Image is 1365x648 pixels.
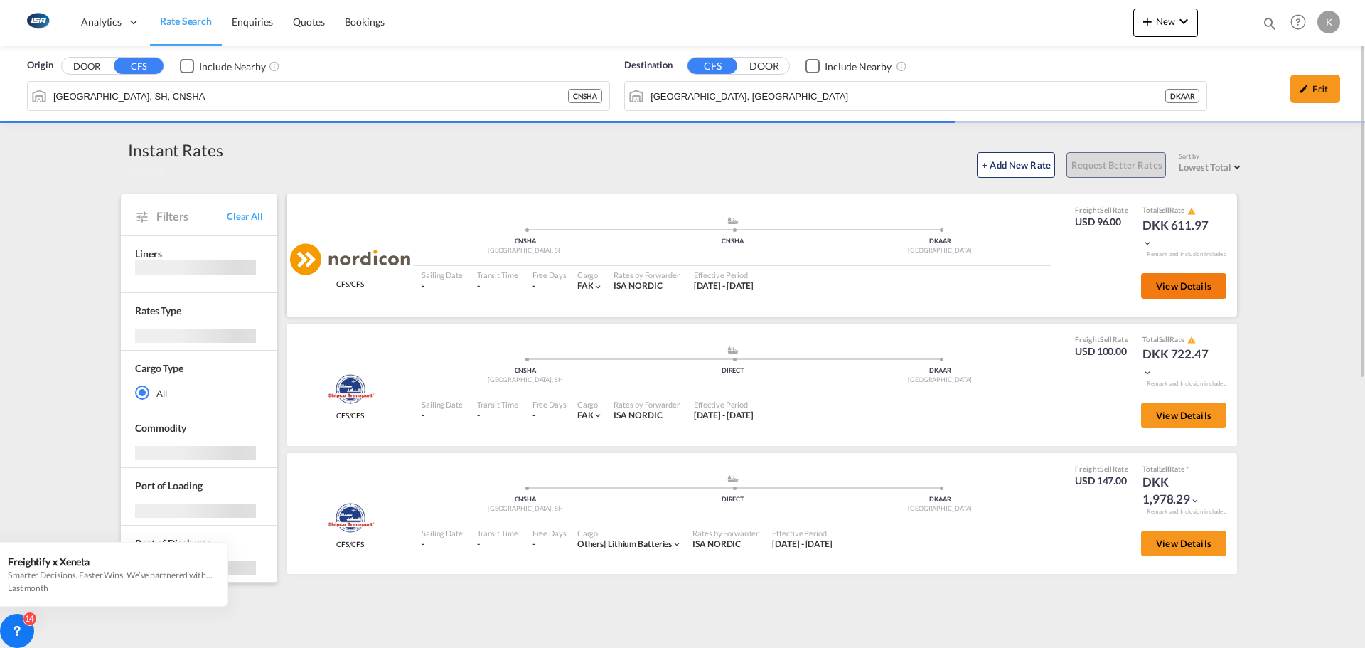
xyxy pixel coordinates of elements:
[694,399,754,410] div: Effective Period
[21,6,53,38] img: 1aa151c0c08011ec8d6f413816f9a227.png
[772,538,833,549] span: [DATE] - [DATE]
[1290,75,1340,103] div: icon-pencilEdit
[422,504,629,514] div: [GEOGRAPHIC_DATA], SH
[825,60,892,74] div: Include Nearby
[1075,474,1128,488] div: USD 147.00
[336,539,364,549] span: CFS/CFS
[135,386,263,400] md-radio-button: All
[53,85,568,107] input: Search by Port
[422,376,629,385] div: [GEOGRAPHIC_DATA], SH
[694,280,754,291] span: [DATE] - [DATE]
[422,246,629,255] div: [GEOGRAPHIC_DATA], SH
[1159,464,1170,473] span: Sell
[1179,161,1231,173] span: Lowest Total
[625,82,1206,110] md-input-container: Aarhus, DKAAR
[836,366,1044,376] div: DKAAR
[135,248,161,260] span: Liners
[1286,10,1317,36] div: Help
[772,538,833,551] div: 01 Aug 2025 - 15 Aug 2025
[532,399,567,410] div: Free Days
[1066,152,1166,178] button: Request Better Rates
[694,410,754,420] span: [DATE] - [DATE]
[1100,206,1112,214] span: Sell
[1141,403,1226,428] button: View Details
[614,410,662,420] span: ISA NORDIC
[422,280,463,292] div: -
[1139,13,1156,30] md-icon: icon-plus 400-fg
[532,538,535,551] div: -
[128,139,223,161] div: Instant Rates
[629,366,837,376] div: DIRECT
[1262,16,1278,31] md-icon: icon-magnify
[805,58,892,73] md-checkbox: Checkbox No Ink
[422,528,463,538] div: Sailing Date
[477,538,518,551] div: -
[422,495,629,504] div: CNSHA
[28,82,609,110] md-input-container: Shanghai, SH, CNSHA
[199,60,266,74] div: Include Nearby
[724,346,742,354] md-icon: assets/icons/custom/ship-fill.svg
[577,410,594,420] span: FAK
[1156,410,1211,421] span: View Details
[1184,464,1189,473] span: Subject to Remarks
[422,237,629,246] div: CNSHA
[692,528,758,538] div: Rates by Forwarder
[651,85,1165,107] input: Search by Port
[1186,335,1196,346] button: icon-alert
[836,376,1044,385] div: [GEOGRAPHIC_DATA]
[135,361,183,376] div: Cargo Type
[1141,273,1226,299] button: View Details
[772,528,833,538] div: Effective Period
[1165,89,1200,103] div: DKAAR
[724,217,742,224] md-icon: assets/icons/custom/ship-fill.svg
[1142,217,1214,251] div: DKK 611.97
[326,371,374,407] img: Shipco Transport
[577,280,594,291] span: FAK
[1156,280,1211,292] span: View Details
[836,504,1044,514] div: [GEOGRAPHIC_DATA]
[135,304,181,318] div: Rates Type
[604,538,606,549] span: |
[532,410,535,422] div: -
[532,280,535,292] div: -
[27,58,53,73] span: Origin
[1100,335,1112,344] span: Sell
[568,89,603,103] div: CNSHA
[577,399,604,410] div: Cargo
[477,528,518,538] div: Transit Time
[1186,206,1196,216] button: icon-alert
[629,495,837,504] div: DIRECT
[577,270,604,280] div: Cargo
[135,422,186,434] span: Commodity
[135,479,203,492] span: Port of Loading
[724,475,742,482] md-icon: assets/icons/custom/ship-fill.svg
[1100,464,1112,473] span: Sell
[1187,207,1196,216] md-icon: icon-alert
[345,16,385,28] span: Bookings
[1159,335,1170,344] span: Sell
[1142,346,1214,380] div: DKK 722.47
[1262,16,1278,37] div: icon-magnify
[1133,9,1198,37] button: icon-plus 400-fgNewicon-chevron-down
[1179,152,1244,161] div: Sort by
[1075,334,1128,344] div: Freight Rate
[532,270,567,280] div: Free Days
[1179,158,1244,174] md-select: Select: Lowest Total
[577,528,682,538] div: Cargo
[1299,84,1309,94] md-icon: icon-pencil
[1317,11,1340,33] div: K
[160,15,212,27] span: Rate Search
[629,237,837,246] div: CNSHA
[577,538,608,549] span: Others
[614,399,679,410] div: Rates by Forwarder
[62,58,112,75] button: DOOR
[422,410,463,422] div: -
[477,399,518,410] div: Transit Time
[614,280,679,292] div: ISA NORDIC
[836,246,1044,255] div: [GEOGRAPHIC_DATA]
[977,152,1055,178] button: + Add New Rate
[1156,538,1211,549] span: View Details
[114,58,164,74] button: CFS
[694,270,754,280] div: Effective Period
[477,410,518,422] div: -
